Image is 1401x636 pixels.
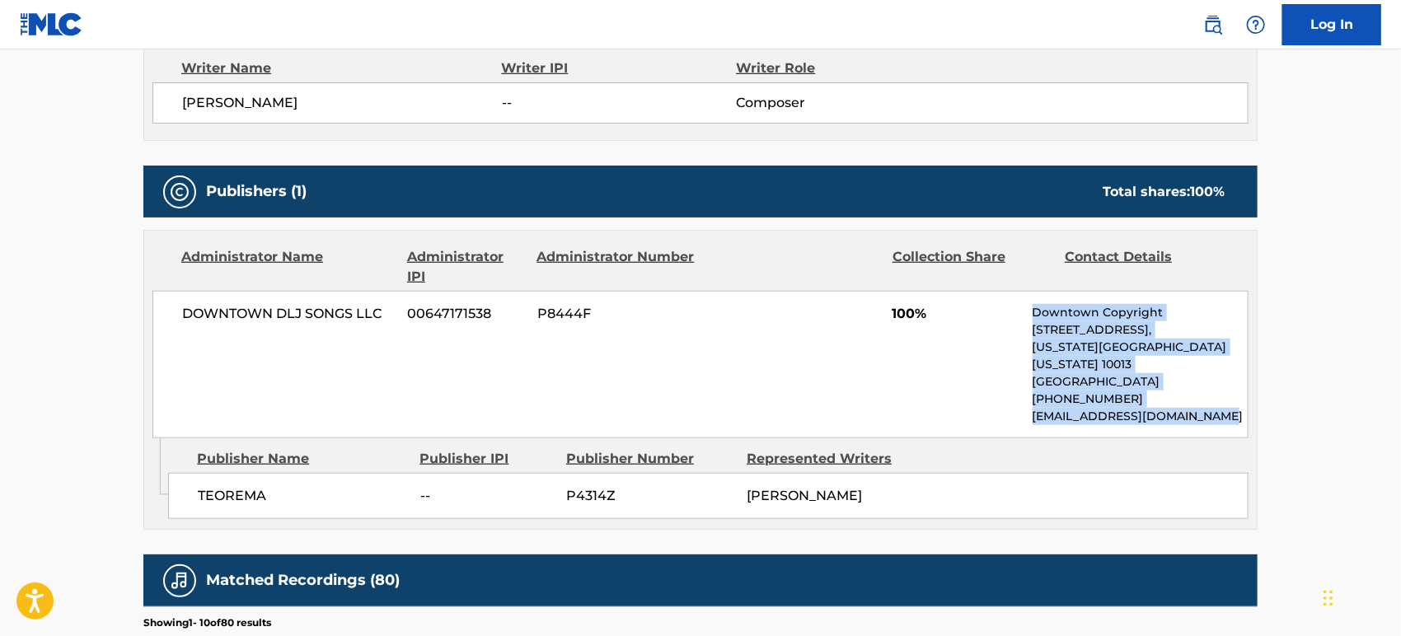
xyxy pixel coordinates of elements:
[407,247,524,287] div: Administrator IPI
[1203,15,1223,35] img: search
[1324,573,1333,623] div: Drag
[1282,4,1381,45] a: Log In
[502,58,737,78] div: Writer IPI
[1319,557,1401,636] iframe: Chat Widget
[1033,390,1248,408] p: [PHONE_NUMBER]
[1033,304,1248,321] p: Downtown Copyright
[182,304,396,324] span: DOWNTOWN DLJ SONGS LLC
[1065,247,1225,287] div: Contact Details
[747,449,915,469] div: Represented Writers
[893,247,1052,287] div: Collection Share
[893,304,1020,324] span: 100%
[566,486,734,506] span: P4314Z
[419,449,554,469] div: Publisher IPI
[1239,8,1272,41] div: Help
[1246,15,1266,35] img: help
[206,571,400,590] h5: Matched Recordings (80)
[206,182,307,201] h5: Publishers (1)
[408,304,525,324] span: 00647171538
[420,486,554,506] span: --
[170,182,190,202] img: Publishers
[198,486,408,506] span: TEOREMA
[1033,373,1248,390] p: [GEOGRAPHIC_DATA]
[1033,339,1248,373] p: [US_STATE][GEOGRAPHIC_DATA][US_STATE] 10013
[1190,184,1225,199] span: 100 %
[181,58,502,78] div: Writer Name
[20,12,83,36] img: MLC Logo
[747,488,862,503] span: [PERSON_NAME]
[181,247,395,287] div: Administrator Name
[736,58,949,78] div: Writer Role
[537,247,696,287] div: Administrator Number
[1033,408,1248,425] p: [EMAIL_ADDRESS][DOMAIN_NAME]
[143,615,271,630] p: Showing 1 - 10 of 80 results
[566,449,734,469] div: Publisher Number
[1033,321,1248,339] p: [STREET_ADDRESS],
[1103,182,1225,202] div: Total shares:
[1197,8,1230,41] a: Public Search
[736,93,949,113] span: Composer
[537,304,697,324] span: P8444F
[170,571,190,591] img: Matched Recordings
[502,93,736,113] span: --
[197,449,407,469] div: Publisher Name
[182,93,502,113] span: [PERSON_NAME]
